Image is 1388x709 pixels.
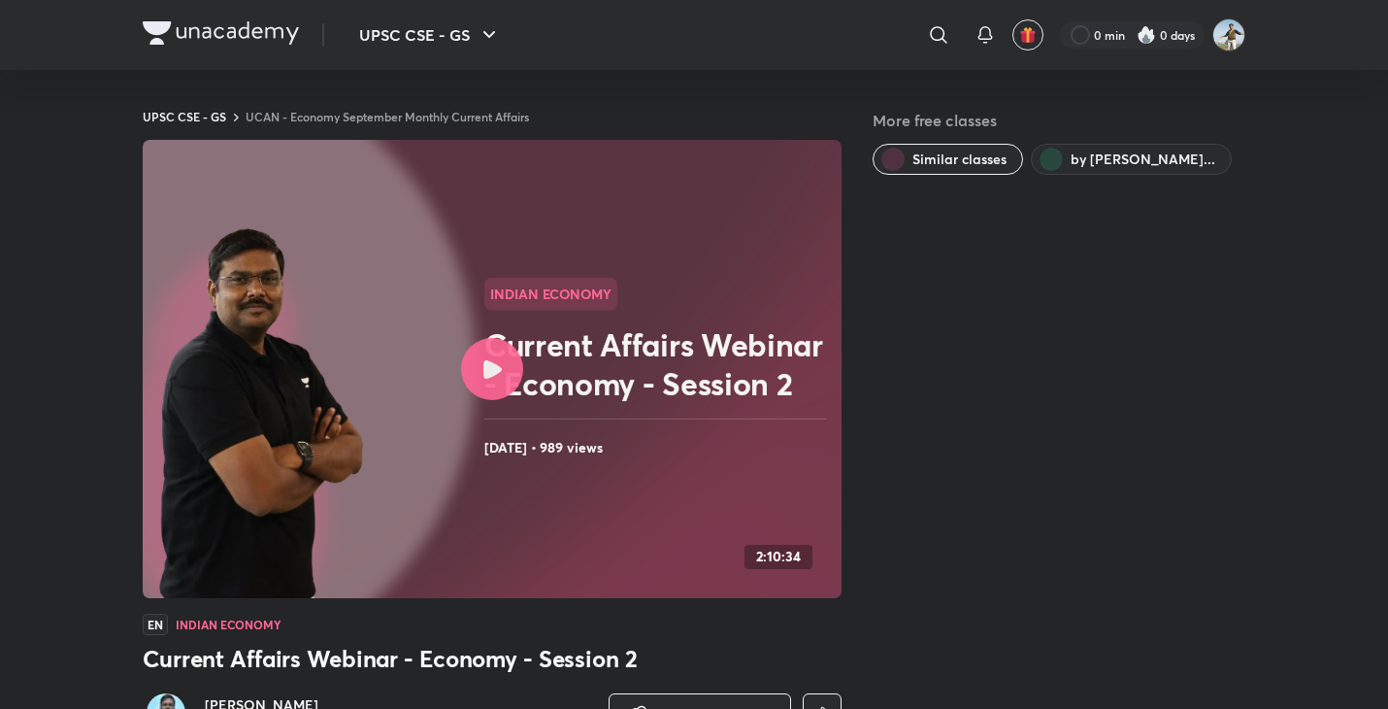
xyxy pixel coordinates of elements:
button: avatar [1012,19,1043,51]
button: UPSC CSE - GS [347,16,512,54]
span: EN [143,614,168,635]
img: streak [1137,25,1156,45]
button: by Shyam Shankar Kaggod [1031,144,1232,175]
img: Srikanth Rathod [1212,18,1245,51]
h2: Current Affairs Webinar - Economy - Session 2 [484,325,834,403]
h4: 2:10:34 [756,549,801,565]
a: UCAN - Economy September Monthly Current Affairs [246,109,529,124]
h5: More free classes [873,109,1245,132]
button: Similar classes [873,144,1023,175]
a: Company Logo [143,21,299,50]
span: by Shyam Shankar Kaggod [1071,150,1215,169]
img: Company Logo [143,21,299,45]
img: avatar [1019,26,1037,44]
span: Similar classes [912,150,1007,169]
h3: Current Affairs Webinar - Economy - Session 2 [143,643,842,674]
h4: Indian Economy [176,619,281,630]
a: UPSC CSE - GS [143,109,226,124]
h4: [DATE] • 989 views [484,435,834,460]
